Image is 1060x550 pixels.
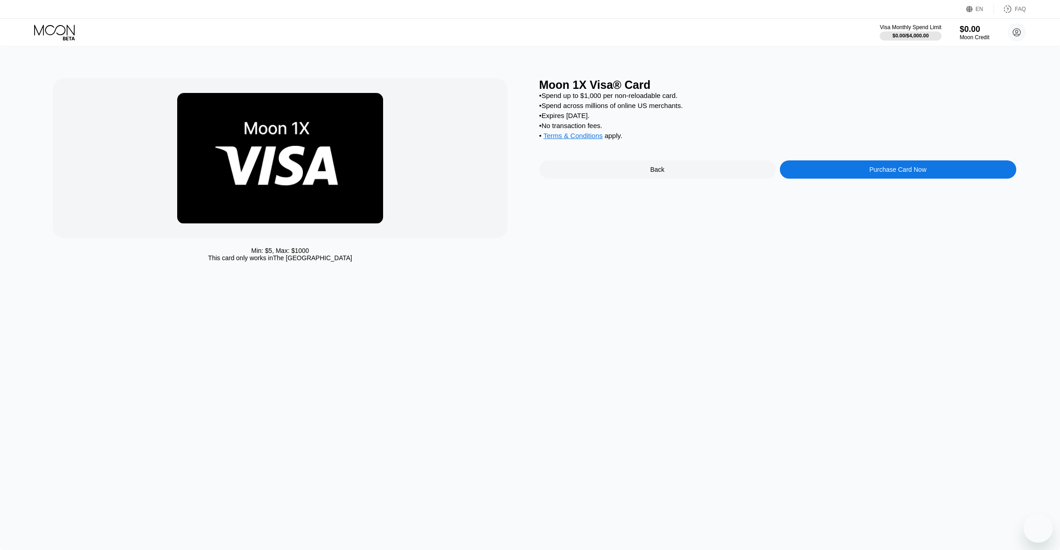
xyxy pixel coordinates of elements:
div: • Spend up to $1,000 per non-reloadable card. [539,92,1016,99]
div: Visa Monthly Spend Limit$0.00/$4,000.00 [880,24,941,41]
div: This card only works in The [GEOGRAPHIC_DATA] [208,254,352,262]
div: FAQ [1015,6,1026,12]
div: Moon Credit [960,34,989,41]
div: Min: $ 5 , Max: $ 1000 [251,247,309,254]
div: EN [976,6,983,12]
span: Terms & Conditions [543,132,603,139]
div: • Spend across millions of online US merchants. [539,102,1016,109]
div: $0.00 [960,25,989,34]
div: $0.00Moon Credit [960,25,989,41]
div: Back [539,160,776,179]
div: $0.00 / $4,000.00 [892,33,929,38]
iframe: Button to launch messaging window [1024,514,1053,543]
div: EN [966,5,994,14]
div: Back [650,166,664,173]
div: FAQ [994,5,1026,14]
div: Purchase Card Now [780,160,1016,179]
div: • apply . [539,132,1016,142]
div: • No transaction fees. [539,122,1016,129]
div: Visa Monthly Spend Limit [880,24,941,31]
div: Terms & Conditions [543,132,603,142]
div: • Expires [DATE]. [539,112,1016,119]
div: Purchase Card Now [869,166,926,173]
div: Moon 1X Visa® Card [539,78,1016,92]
